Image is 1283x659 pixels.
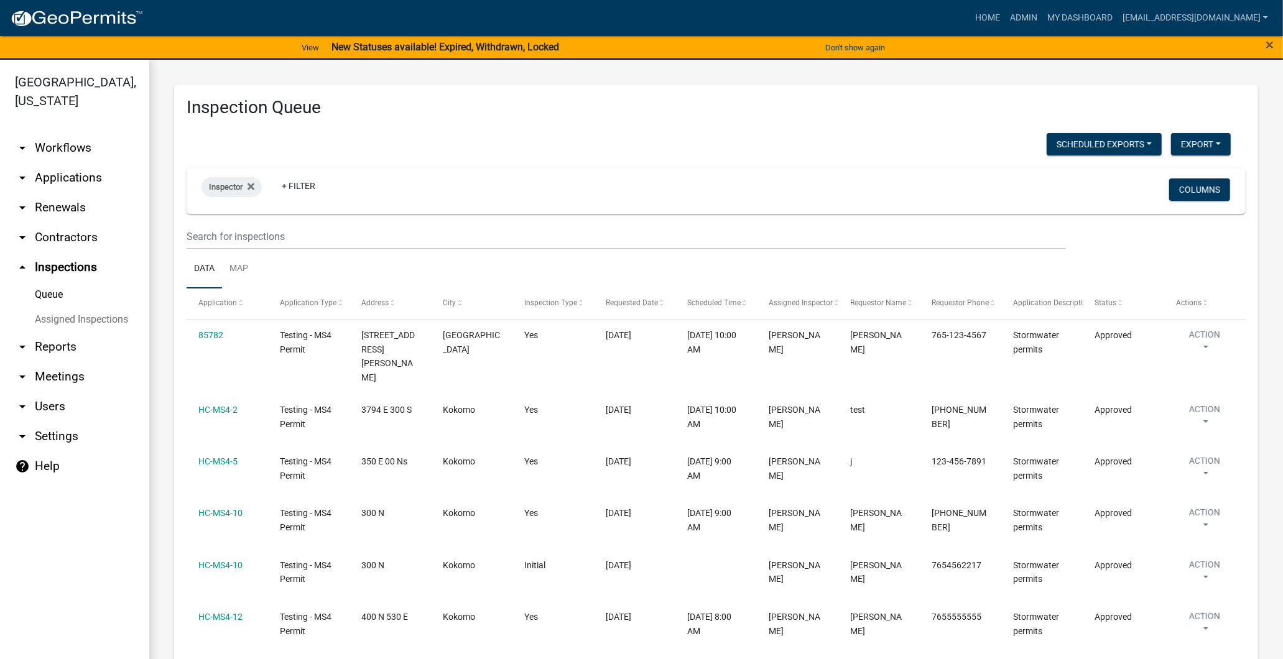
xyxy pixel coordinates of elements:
span: Initial [524,560,545,570]
span: Stormwater permits [1013,405,1059,429]
button: Action [1176,506,1234,537]
span: Requestor Phone [932,298,989,307]
span: 02/15/2023 [606,456,631,466]
span: Megan Moss [850,560,902,584]
button: Close [1266,37,1274,52]
span: Megan Moss [769,405,820,429]
datatable-header-cell: Requested Date [594,288,675,318]
button: Scheduled Exports [1047,133,1162,155]
div: [DATE] 8:00 AM [687,610,745,638]
a: HC-MS4-2 [198,405,238,415]
span: Testing - MS4 Permit [280,612,331,636]
span: 3794 E 300 S [361,405,412,415]
span: Approved [1095,405,1132,415]
span: Megan Moss [769,612,820,636]
span: Stormwater permits [1013,612,1059,636]
span: Greg Tester [850,612,902,636]
h3: Inspection Queue [187,97,1246,118]
div: [DATE] 10:00 AM [687,403,745,431]
datatable-header-cell: Address [350,288,431,318]
span: 7655555555 [932,612,981,622]
span: Yes [524,508,538,518]
i: arrow_drop_down [15,429,30,444]
a: HC-MS4-10 [198,508,243,518]
span: Application [198,298,237,307]
span: Stormwater permits [1013,330,1059,354]
span: Megan Moss [769,456,820,481]
span: Megan Moss [769,508,820,532]
i: arrow_drop_down [15,339,30,354]
span: Megan Moss [850,508,902,532]
datatable-header-cell: Application [187,288,268,318]
span: Testing - MS4 Permit [280,560,331,584]
datatable-header-cell: Requestor Name [838,288,920,318]
span: Address [361,298,389,307]
datatable-header-cell: Actions [1164,288,1246,318]
span: Yes [524,456,538,466]
button: Export [1171,133,1231,155]
span: test [850,405,865,415]
span: Testing - MS4 Permit [280,508,331,532]
span: Requestor Name [850,298,906,307]
span: Approved [1095,560,1132,570]
span: Approved [1095,612,1132,622]
span: Application Description [1013,298,1091,307]
span: 765-480-3675 [932,508,986,532]
button: Action [1176,328,1234,359]
button: Action [1176,454,1234,486]
i: arrow_drop_down [15,369,30,384]
span: Stormwater permits [1013,560,1059,584]
span: Baker [850,330,902,354]
span: Scheduled Time [687,298,741,307]
a: Data [187,249,222,289]
span: 350 E 00 Ns [361,456,407,466]
i: arrow_drop_down [15,170,30,185]
span: Approved [1095,508,1132,518]
a: View [297,37,324,58]
datatable-header-cell: Assigned Inspector [757,288,838,318]
span: City [443,298,456,307]
span: Stormwater permits [1013,508,1059,532]
span: × [1266,36,1274,53]
datatable-header-cell: Requestor Phone [920,288,1001,318]
span: Russiaville [443,330,500,354]
div: [DATE] 9:00 AM [687,454,745,483]
i: arrow_drop_down [15,200,30,215]
span: Yes [524,330,538,340]
input: Search for inspections [187,224,1066,249]
span: Kokomo [443,508,475,518]
span: Yes [524,612,538,622]
a: [EMAIL_ADDRESS][DOMAIN_NAME] [1118,6,1273,30]
span: 02/14/2023 [606,560,631,570]
strong: New Statuses available! Expired, Withdrawn, Locked [331,41,559,53]
datatable-header-cell: Inspection Type [512,288,594,318]
a: HC-MS4-10 [198,560,243,570]
span: Actions [1176,298,1202,307]
span: Testing - MS4 Permit [280,405,331,429]
button: Action [1176,558,1234,589]
datatable-header-cell: Status [1083,288,1164,318]
span: Kokomo [443,560,475,570]
div: [DATE] 9:00 AM [687,506,745,535]
i: arrow_drop_up [15,260,30,275]
span: Assigned Inspector [769,298,833,307]
span: Megan Moss [769,560,820,584]
span: Inspector [209,182,243,191]
span: Megan Moss [769,330,820,354]
a: + Filter [272,175,325,197]
i: arrow_drop_down [15,399,30,414]
span: 01/12/2023 [606,330,631,340]
span: Status [1095,298,1116,307]
span: Yes [524,405,538,415]
datatable-header-cell: City [431,288,512,318]
button: Action [1176,403,1234,434]
span: 7654562217 [932,560,981,570]
span: Kokomo [443,405,475,415]
a: Admin [1005,6,1042,30]
span: Application Type [280,298,336,307]
datatable-header-cell: Scheduled Time [675,288,757,318]
i: help [15,459,30,474]
span: Approved [1095,330,1132,340]
span: Stormwater permits [1013,456,1059,481]
a: HC-MS4-5 [198,456,238,466]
